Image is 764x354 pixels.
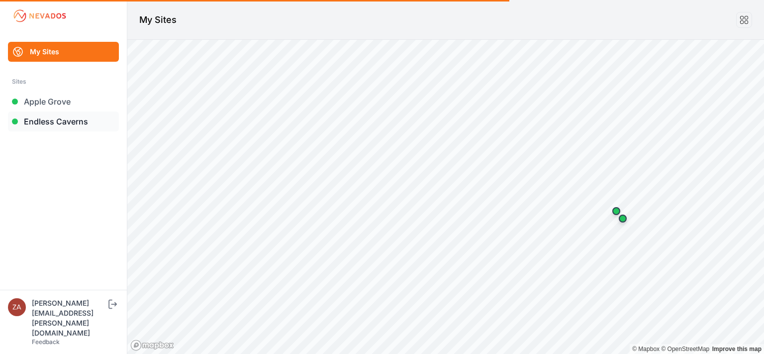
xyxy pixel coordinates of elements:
[8,42,119,62] a: My Sites
[632,346,660,353] a: Mapbox
[127,40,764,354] canvas: Map
[32,338,60,346] a: Feedback
[8,112,119,131] a: Endless Caverns
[606,201,626,221] div: Map marker
[712,346,762,353] a: Map feedback
[12,76,115,88] div: Sites
[8,92,119,112] a: Apple Grove
[661,346,709,353] a: OpenStreetMap
[8,298,26,316] img: zachary.brogan@energixrenewables.com
[12,8,68,24] img: Nevados
[139,13,177,27] h1: My Sites
[130,340,174,351] a: Mapbox logo
[32,298,106,338] div: [PERSON_NAME][EMAIL_ADDRESS][PERSON_NAME][DOMAIN_NAME]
